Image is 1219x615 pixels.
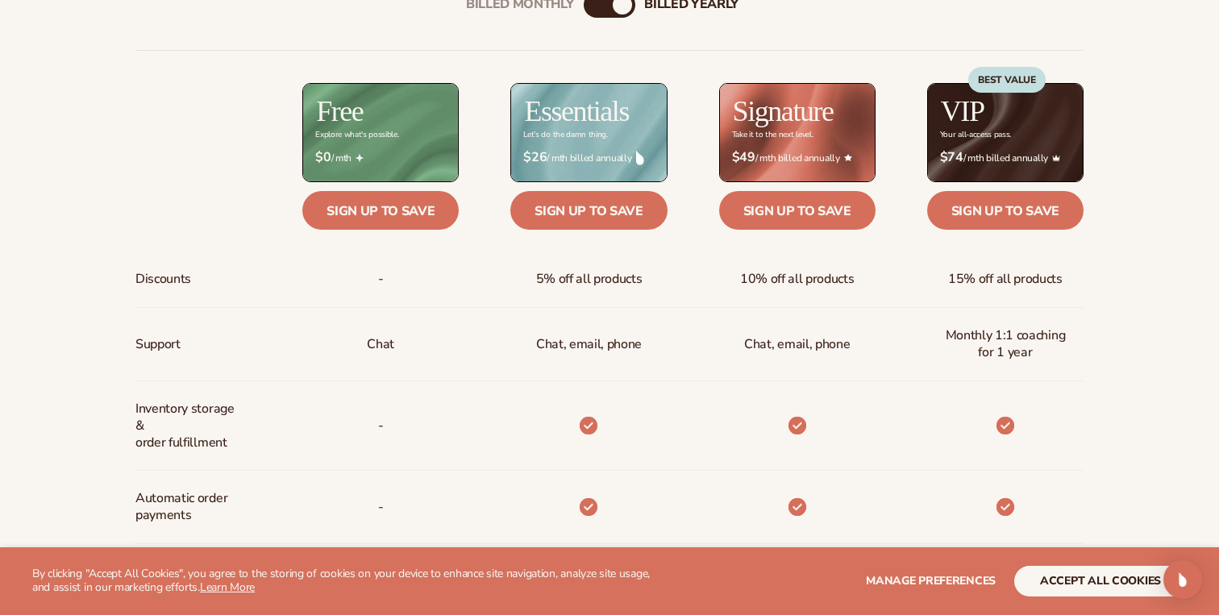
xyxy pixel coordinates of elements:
div: Let’s do the damn thing. [523,131,607,139]
strong: $26 [523,150,547,165]
p: Chat, email, phone [536,330,642,359]
span: Inventory storage & order fulfillment [135,394,243,457]
img: free_bg.png [303,84,458,181]
span: - [378,264,384,294]
span: Discounts [135,264,191,294]
span: / mth billed annually [732,150,863,165]
span: - [378,492,384,522]
span: 10% off all products [740,264,855,294]
h2: Signature [733,97,834,126]
a: Learn More [200,580,255,595]
span: 15% off all products [948,264,1063,294]
strong: $0 [315,150,331,165]
span: 5% off all products [536,264,643,294]
strong: $74 [940,150,963,165]
img: Signature_BG_eeb718c8-65ac-49e3-a4e5-327c6aa73146.jpg [720,84,875,181]
div: Your all-access pass. [940,131,1011,139]
img: VIP_BG_199964bd-3653-43bc-8a67-789d2d7717b9.jpg [928,84,1083,181]
a: Sign up to save [927,191,1084,230]
span: Manage preferences [866,573,996,588]
img: Crown_2d87c031-1b5a-4345-8312-a4356ddcde98.png [1052,154,1060,162]
h2: Essentials [524,97,629,126]
p: Chat [367,330,394,359]
img: Star_6.png [844,154,852,161]
p: By clicking "Accept All Cookies", you agree to the storing of cookies on your device to enhance s... [32,567,661,595]
img: drop.png [636,151,644,165]
span: Chat, email, phone [744,330,850,359]
div: BEST VALUE [968,67,1046,93]
span: / mth billed annually [940,150,1071,165]
p: - [378,411,384,441]
img: Free_Icon_bb6e7c7e-73f8-44bd-8ed0-223ea0fc522e.png [356,154,364,162]
span: Support [135,330,181,359]
div: Take it to the next level. [732,131,813,139]
img: Essentials_BG_9050f826-5aa9-47d9-a362-757b82c62641.jpg [511,84,666,181]
h2: Free [316,97,363,126]
button: Manage preferences [866,566,996,596]
a: Sign up to save [719,191,876,230]
span: Automatic order payments [135,484,243,530]
span: / mth billed annually [523,150,654,165]
h2: VIP [941,97,984,126]
button: accept all cookies [1014,566,1187,596]
a: Sign up to save [510,191,667,230]
div: Open Intercom Messenger [1163,560,1202,599]
span: / mth [315,150,446,165]
span: Monthly 1:1 coaching for 1 year [940,321,1071,368]
strong: $49 [732,150,755,165]
div: Explore what's possible. [315,131,398,139]
a: Sign up to save [302,191,459,230]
